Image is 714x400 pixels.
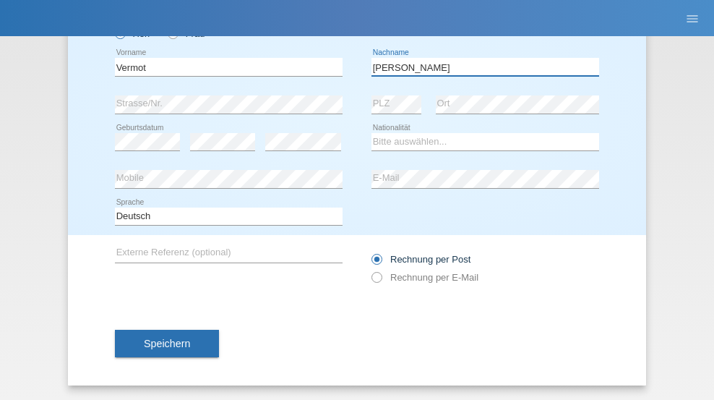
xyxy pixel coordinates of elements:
[678,14,707,22] a: menu
[115,330,219,357] button: Speichern
[371,254,381,272] input: Rechnung per Post
[685,12,700,26] i: menu
[371,272,381,290] input: Rechnung per E-Mail
[371,272,478,283] label: Rechnung per E-Mail
[144,338,190,349] span: Speichern
[371,254,470,265] label: Rechnung per Post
